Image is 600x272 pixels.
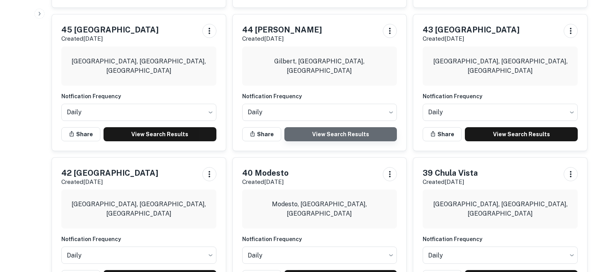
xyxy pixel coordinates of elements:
[284,127,397,141] a: View Search Results
[429,200,571,218] p: [GEOGRAPHIC_DATA], [GEOGRAPHIC_DATA], [GEOGRAPHIC_DATA]
[561,209,600,247] iframe: Chat Widget
[242,34,322,43] p: Created [DATE]
[423,34,520,43] p: Created [DATE]
[423,101,578,123] div: Without label
[61,34,159,43] p: Created [DATE]
[248,200,391,218] p: Modesto, [GEOGRAPHIC_DATA], [GEOGRAPHIC_DATA]
[423,127,462,141] button: Share
[242,167,289,179] h5: 40 Modesto
[242,244,397,266] div: Without label
[423,244,578,266] div: Without label
[423,167,478,179] h5: 39 Chula Vista
[242,235,397,243] h6: Notfication Frequency
[61,167,158,179] h5: 42 [GEOGRAPHIC_DATA]
[423,92,578,101] h6: Notfication Frequency
[61,235,216,243] h6: Notfication Frequency
[61,101,216,123] div: Without label
[68,200,210,218] p: [GEOGRAPHIC_DATA], [GEOGRAPHIC_DATA], [GEOGRAPHIC_DATA]
[423,177,478,187] p: Created [DATE]
[423,235,578,243] h6: Notfication Frequency
[242,24,322,36] h5: 44 [PERSON_NAME]
[242,127,281,141] button: Share
[61,177,158,187] p: Created [DATE]
[242,92,397,101] h6: Notfication Frequency
[242,177,289,187] p: Created [DATE]
[423,24,520,36] h5: 43 [GEOGRAPHIC_DATA]
[61,24,159,36] h5: 45 [GEOGRAPHIC_DATA]
[61,244,216,266] div: Without label
[61,92,216,101] h6: Notfication Frequency
[248,57,391,76] p: Gilbert, [GEOGRAPHIC_DATA], [GEOGRAPHIC_DATA]
[68,57,210,76] p: [GEOGRAPHIC_DATA], [GEOGRAPHIC_DATA], [GEOGRAPHIC_DATA]
[104,127,216,141] a: View Search Results
[242,101,397,123] div: Without label
[429,57,571,76] p: [GEOGRAPHIC_DATA], [GEOGRAPHIC_DATA], [GEOGRAPHIC_DATA]
[465,127,578,141] a: View Search Results
[61,127,100,141] button: Share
